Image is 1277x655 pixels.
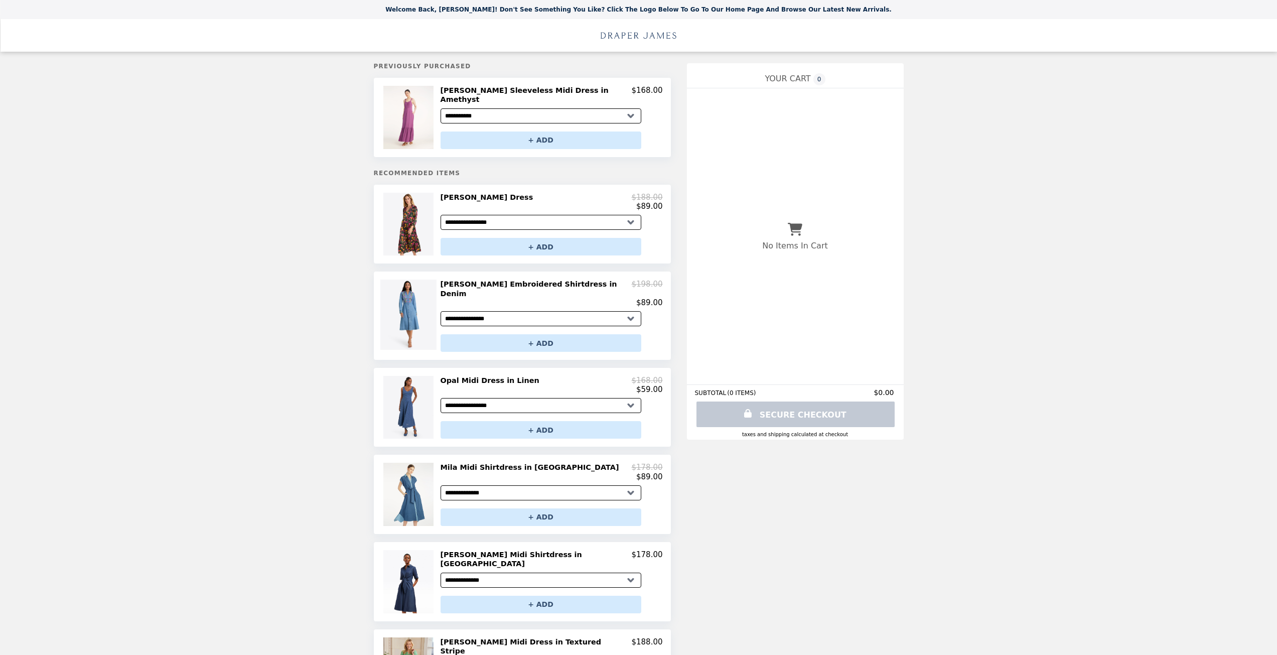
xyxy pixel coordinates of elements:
select: Select a product variant [441,398,641,413]
p: $89.00 [636,202,663,211]
h2: [PERSON_NAME] Sleeveless Midi Dress in Amethyst [441,86,632,104]
select: Select a product variant [441,485,641,500]
select: Select a product variant [441,215,641,230]
h2: [PERSON_NAME] Embroidered Shirtdress in Denim [441,280,632,298]
h2: [PERSON_NAME] Midi Shirtdress in [GEOGRAPHIC_DATA] [441,550,632,569]
p: No Items In Cart [762,241,827,250]
span: 0 [813,73,825,85]
p: $89.00 [636,472,663,481]
select: Select a product variant [441,311,641,326]
p: $168.00 [631,376,662,385]
span: SUBTOTAL [695,389,728,397]
img: Brynn Sleeveless Midi Dress in Amethyst [383,86,437,149]
button: + ADD [441,334,641,352]
h2: [PERSON_NAME] Dress [441,193,537,202]
img: Brand Logo [597,25,681,46]
img: Mila Midi Shirtdress in Chambray [383,463,436,526]
h2: Mila Midi Shirtdress in [GEOGRAPHIC_DATA] [441,463,623,472]
button: + ADD [441,238,641,255]
img: Riley Midi Shirtdress in Chambray [383,550,437,613]
span: ( 0 ITEMS ) [727,389,756,397]
p: $89.00 [636,298,663,307]
p: $168.00 [631,86,662,104]
p: $178.00 [631,550,662,569]
div: Taxes and Shipping calculated at checkout [695,432,896,437]
h2: Opal Midi Dress in Linen [441,376,543,385]
select: Select a product variant [441,573,641,588]
p: $188.00 [631,193,662,202]
button: + ADD [441,132,641,149]
span: $0.00 [874,388,895,397]
select: Select a product variant [441,108,641,123]
button: + ADD [441,508,641,526]
img: Cecilia Embroidered Shirtdress in Denim [380,280,439,350]
p: $178.00 [631,463,662,472]
p: $198.00 [631,280,662,298]
button: + ADD [441,596,641,613]
p: Welcome Back, [PERSON_NAME]! Don't see something you like? Click the logo below to go to our home... [385,6,892,13]
span: YOUR CART [765,74,810,83]
button: + ADD [441,421,641,439]
img: Opal Midi Dress in Linen [383,376,436,439]
h5: Recommended Items [374,170,671,177]
img: Katie Midi Dress [383,193,436,255]
p: $59.00 [636,385,663,394]
h5: Previously Purchased [374,63,671,70]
